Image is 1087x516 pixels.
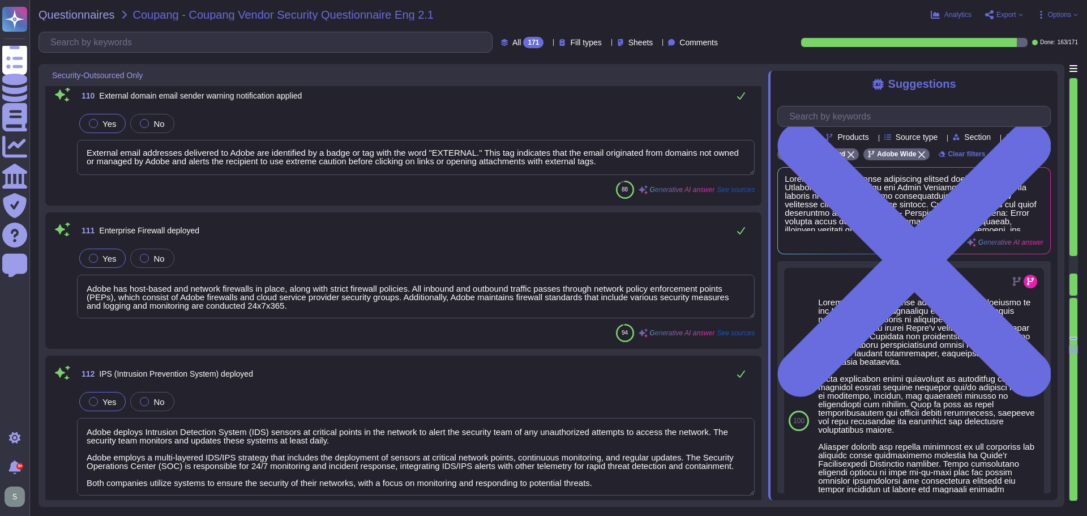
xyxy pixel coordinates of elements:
[77,227,95,234] span: 111
[52,71,143,79] span: Security-Outsourced Only
[2,484,33,509] button: user
[650,330,715,336] span: Generative AI answer
[102,397,116,407] span: Yes
[102,254,116,263] span: Yes
[77,418,755,496] textarea: Adobe deploys Intrusion Detection System (IDS) sensors at critical points in the network to alert...
[77,275,755,318] textarea: Adobe has host-based and network firewalls in place, along with strict firewall policies. All inb...
[512,39,521,46] span: All
[16,463,23,470] div: 9+
[1040,40,1055,45] span: Done:
[628,39,653,46] span: Sheets
[153,397,164,407] span: No
[622,330,628,336] span: 94
[77,140,755,175] textarea: External email addresses delivered to Adobe are identified by a badge or tag with the word "EXTER...
[650,186,715,193] span: Generative AI answer
[523,37,543,48] div: 171
[99,369,253,378] span: IPS (Intrusion Prevention System) deployed
[717,330,755,336] span: See sources
[944,11,972,18] span: Analytics
[1048,11,1071,18] span: Options
[570,39,601,46] span: Fill types
[38,9,115,20] span: Questionnaires
[153,254,164,263] span: No
[1058,40,1078,45] span: 163 / 171
[153,119,164,129] span: No
[622,186,628,193] span: 88
[717,186,755,193] span: See sources
[784,106,1050,126] input: Search by keywords
[99,226,199,235] span: Enterprise Firewall deployed
[679,39,718,46] span: Comments
[996,11,1016,18] span: Export
[5,487,25,507] img: user
[793,417,804,424] span: 100
[931,10,972,19] button: Analytics
[77,370,95,378] span: 112
[99,91,302,100] span: External domain email sender warning notification applied
[45,32,492,52] input: Search by keywords
[77,92,95,100] span: 110
[102,119,116,129] span: Yes
[133,9,434,20] span: Coupang - Coupang Vendor Security Questionnaire Eng 2.1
